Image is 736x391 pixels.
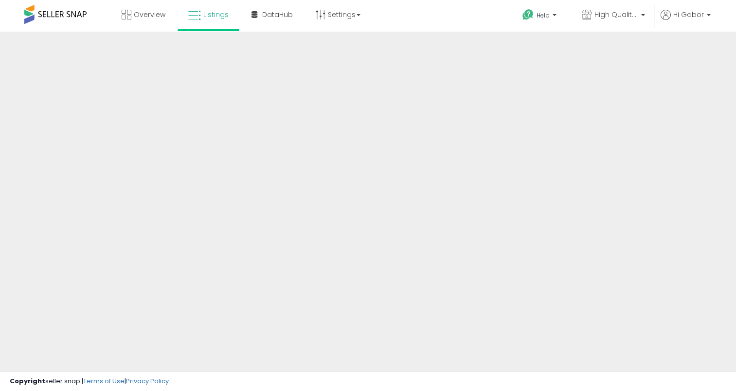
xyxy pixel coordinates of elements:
[83,376,125,386] a: Terms of Use
[515,1,566,32] a: Help
[262,10,293,19] span: DataHub
[661,10,711,32] a: Hi Gabor
[126,376,169,386] a: Privacy Policy
[134,10,165,19] span: Overview
[203,10,229,19] span: Listings
[10,377,169,386] div: seller snap | |
[594,10,638,19] span: High Quality Good Prices
[673,10,704,19] span: Hi Gabor
[522,9,534,21] i: Get Help
[10,376,45,386] strong: Copyright
[537,11,550,19] span: Help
